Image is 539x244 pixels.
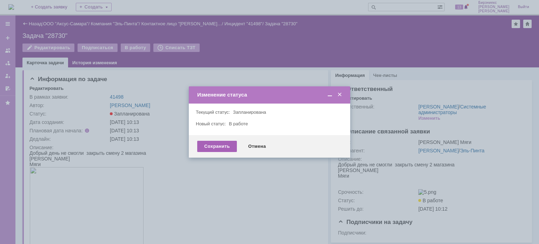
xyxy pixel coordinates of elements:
[196,110,230,115] label: Текущий статус:
[197,92,343,98] div: Изменение статуса
[336,92,343,98] span: Закрыть
[196,121,226,126] label: Новый статус:
[229,121,248,126] span: В работе
[326,92,333,98] span: Свернуть (Ctrl + M)
[233,110,266,115] span: Запланирована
